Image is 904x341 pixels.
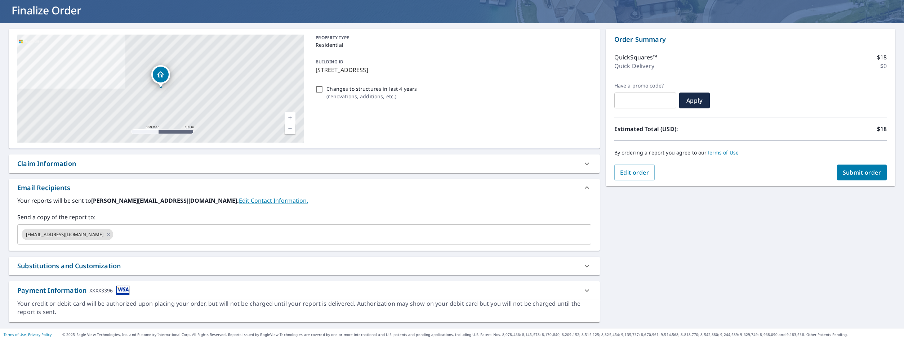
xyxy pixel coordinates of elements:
div: Claim Information [9,154,600,173]
p: $18 [877,53,887,62]
p: Changes to structures in last 4 years [326,85,417,93]
span: Submit order [843,169,881,176]
p: [STREET_ADDRESS] [316,66,588,74]
b: [PERSON_NAME][EMAIL_ADDRESS][DOMAIN_NAME]. [91,197,239,205]
a: Terms of Use [4,332,26,337]
p: Order Summary [614,35,887,44]
p: QuickSquares™ [614,53,658,62]
p: $18 [877,125,887,133]
label: Send a copy of the report to: [17,213,591,221]
p: By ordering a report you agree to our [614,149,887,156]
div: Payment InformationXXXX3396cardImage [9,281,600,300]
div: Payment Information [17,286,130,295]
span: Apply [685,97,704,104]
div: Email Recipients [9,179,600,196]
p: PROPERTY TYPE [316,35,588,41]
a: Terms of Use [707,149,739,156]
p: © 2025 Eagle View Technologies, Inc. and Pictometry International Corp. All Rights Reserved. Repo... [62,332,900,337]
label: Have a promo code? [614,82,676,89]
button: Edit order [614,165,655,180]
p: ( renovations, additions, etc. ) [326,93,417,100]
p: | [4,332,52,337]
span: [EMAIL_ADDRESS][DOMAIN_NAME] [22,231,108,238]
div: Substitutions and Customization [9,257,600,275]
button: Apply [679,93,710,108]
a: EditContactInfo [239,197,308,205]
div: Dropped pin, building 1, Residential property, 2503 Trailside Ct Sugar Land, TX 77479 [151,65,170,88]
p: Estimated Total (USD): [614,125,751,133]
label: Your reports will be sent to [17,196,591,205]
span: Edit order [620,169,649,176]
p: $0 [880,62,887,70]
p: Residential [316,41,588,49]
div: XXXX3396 [89,286,113,295]
p: BUILDING ID [316,59,343,65]
div: [EMAIL_ADDRESS][DOMAIN_NAME] [22,229,113,240]
div: Claim Information [17,159,76,169]
p: Quick Delivery [614,62,654,70]
a: Privacy Policy [28,332,52,337]
h1: Finalize Order [9,3,895,18]
img: cardImage [116,286,130,295]
div: Email Recipients [17,183,70,193]
a: Current Level 17, Zoom In [285,112,295,123]
a: Current Level 17, Zoom Out [285,123,295,134]
div: Your credit or debit card will be authorized upon placing your order, but will not be charged unt... [17,300,591,316]
button: Submit order [837,165,887,180]
div: Substitutions and Customization [17,261,121,271]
